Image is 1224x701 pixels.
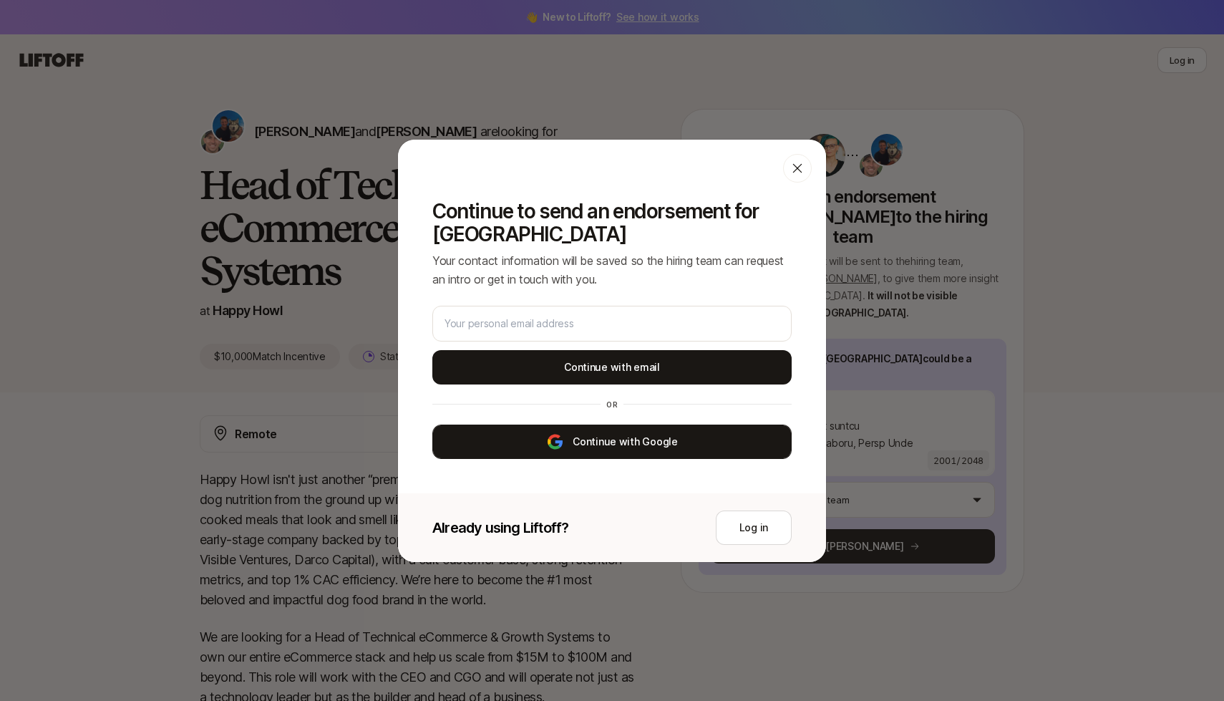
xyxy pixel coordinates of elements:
[716,511,792,545] button: Log in
[432,251,792,289] p: Your contact information will be saved so the hiring team can request an intro or get in touch wi...
[432,518,568,538] p: Already using Liftoff?
[445,315,774,332] input: Your personal email address
[432,350,792,385] button: Continue with email
[432,200,792,246] p: Continue to send an endorsement for [GEOGRAPHIC_DATA]
[601,399,623,410] div: or
[546,433,564,450] img: google-logo
[432,425,792,459] button: Continue with Google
